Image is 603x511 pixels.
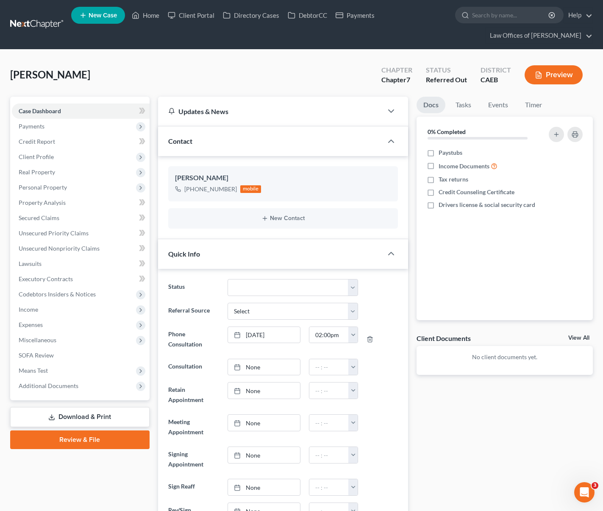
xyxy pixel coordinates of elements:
[168,137,192,145] span: Contact
[309,447,349,463] input: -- : --
[12,210,150,226] a: Secured Claims
[439,148,462,157] span: Paystubs
[19,260,42,267] span: Lawsuits
[426,65,467,75] div: Status
[228,479,300,495] a: None
[164,382,224,408] label: Retain Appointment
[439,201,535,209] span: Drivers license & social security card
[164,479,224,496] label: Sign Reaff
[564,8,592,23] a: Help
[228,447,300,463] a: None
[19,245,100,252] span: Unsecured Nonpriority Claims
[19,382,78,389] span: Additional Documents
[381,75,412,85] div: Chapter
[283,8,331,23] a: DebtorCC
[417,334,471,343] div: Client Documents
[525,65,583,84] button: Preview
[19,123,44,130] span: Payments
[168,250,200,258] span: Quick Info
[12,103,150,119] a: Case Dashboard
[309,479,349,495] input: -- : --
[128,8,164,23] a: Home
[12,195,150,210] a: Property Analysis
[486,28,592,43] a: Law Offices of [PERSON_NAME]
[19,275,73,282] span: Executory Contracts
[417,97,445,113] a: Docs
[574,482,595,503] iframe: Intercom live chat
[568,335,589,341] a: View All
[89,12,117,19] span: New Case
[19,367,48,374] span: Means Test
[164,279,224,296] label: Status
[472,7,550,23] input: Search by name...
[19,184,67,191] span: Personal Property
[19,229,89,237] span: Unsecured Priority Claims
[10,68,90,81] span: [PERSON_NAME]
[19,352,54,359] span: SOFA Review
[426,75,467,85] div: Referred Out
[19,321,43,328] span: Expenses
[309,415,349,431] input: -- : --
[12,241,150,256] a: Unsecured Nonpriority Claims
[309,383,349,399] input: -- : --
[164,359,224,376] label: Consultation
[10,407,150,427] a: Download & Print
[175,215,391,222] button: New Contact
[592,482,598,489] span: 3
[406,75,410,84] span: 7
[164,303,224,320] label: Referral Source
[12,226,150,241] a: Unsecured Priority Claims
[19,306,38,313] span: Income
[12,256,150,271] a: Lawsuits
[481,97,515,113] a: Events
[381,65,412,75] div: Chapter
[10,430,150,449] a: Review & File
[240,185,261,193] div: mobile
[228,383,300,399] a: None
[439,162,489,170] span: Income Documents
[164,8,219,23] a: Client Portal
[168,107,372,116] div: Updates & News
[19,153,54,160] span: Client Profile
[219,8,283,23] a: Directory Cases
[228,359,300,375] a: None
[19,336,56,343] span: Miscellaneous
[518,97,549,113] a: Timer
[19,290,96,298] span: Codebtors Insiders & Notices
[228,415,300,431] a: None
[12,271,150,287] a: Executory Contracts
[481,75,511,85] div: CAEB
[12,348,150,363] a: SOFA Review
[164,414,224,440] label: Meeting Appointment
[439,188,514,196] span: Credit Counseling Certificate
[19,168,55,176] span: Real Property
[439,175,468,184] span: Tax returns
[19,199,66,206] span: Property Analysis
[164,327,224,352] label: Phone Consultation
[164,447,224,472] label: Signing Appointment
[309,327,349,343] input: -- : --
[309,359,349,375] input: -- : --
[428,128,466,135] strong: 0% Completed
[19,107,61,114] span: Case Dashboard
[228,327,300,343] a: [DATE]
[12,134,150,149] a: Credit Report
[19,214,59,221] span: Secured Claims
[449,97,478,113] a: Tasks
[175,173,391,183] div: [PERSON_NAME]
[184,185,237,193] div: [PHONE_NUMBER]
[423,353,586,361] p: No client documents yet.
[331,8,379,23] a: Payments
[481,65,511,75] div: District
[19,138,55,145] span: Credit Report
